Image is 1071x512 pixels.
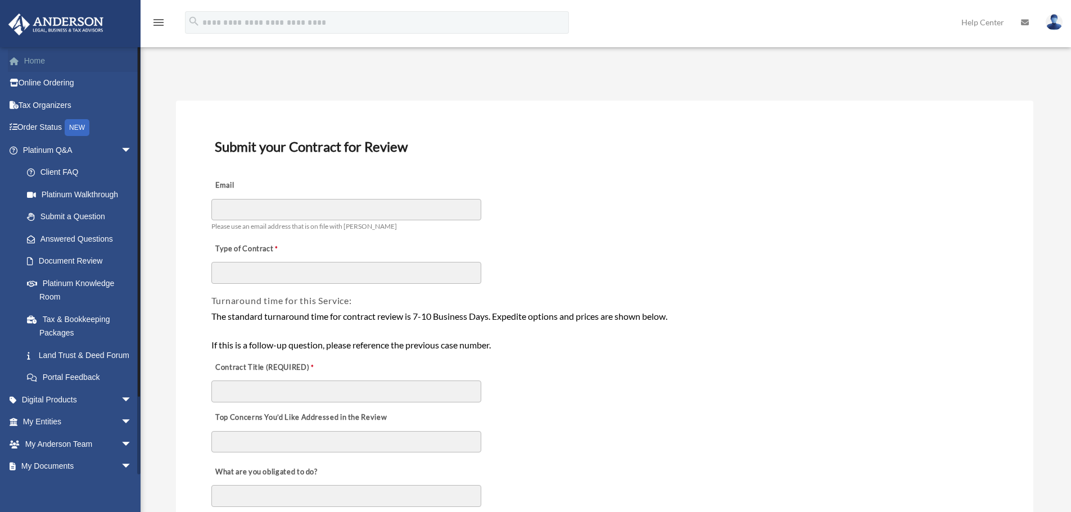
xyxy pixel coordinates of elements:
[8,455,149,478] a: My Documentsarrow_drop_down
[8,72,149,94] a: Online Ordering
[211,178,324,194] label: Email
[16,366,149,389] a: Portal Feedback
[211,222,397,230] span: Please use an email address that is on file with [PERSON_NAME]
[16,183,149,206] a: Platinum Walkthrough
[65,119,89,136] div: NEW
[211,295,352,306] span: Turnaround time for this Service:
[16,344,149,366] a: Land Trust & Deed Forum
[121,388,143,411] span: arrow_drop_down
[8,116,149,139] a: Order StatusNEW
[16,272,149,308] a: Platinum Knowledge Room
[8,49,149,72] a: Home
[211,410,390,425] label: Top Concerns You’d Like Addressed in the Review
[16,206,149,228] a: Submit a Question
[211,241,324,257] label: Type of Contract
[16,308,149,344] a: Tax & Bookkeeping Packages
[211,464,324,480] label: What are you obligated to do?
[152,20,165,29] a: menu
[1046,14,1063,30] img: User Pic
[8,411,149,433] a: My Entitiesarrow_drop_down
[121,411,143,434] span: arrow_drop_down
[121,455,143,478] span: arrow_drop_down
[210,135,999,158] h3: Submit your Contract for Review
[152,16,165,29] i: menu
[16,228,149,250] a: Answered Questions
[8,94,149,116] a: Tax Organizers
[8,388,149,411] a: Digital Productsarrow_drop_down
[8,433,149,455] a: My Anderson Teamarrow_drop_down
[16,161,149,184] a: Client FAQ
[8,139,149,161] a: Platinum Q&Aarrow_drop_down
[188,15,200,28] i: search
[121,433,143,456] span: arrow_drop_down
[16,250,143,273] a: Document Review
[121,139,143,162] span: arrow_drop_down
[211,309,998,352] div: The standard turnaround time for contract review is 7-10 Business Days. Expedite options and pric...
[5,13,107,35] img: Anderson Advisors Platinum Portal
[211,360,324,375] label: Contract Title (REQUIRED)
